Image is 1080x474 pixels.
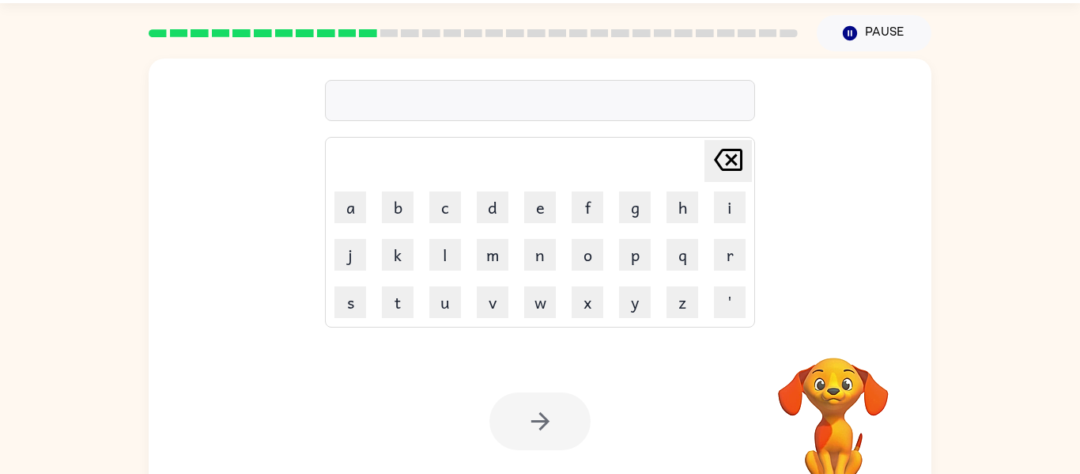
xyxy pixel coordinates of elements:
[619,239,651,271] button: p
[429,191,461,223] button: c
[572,191,603,223] button: f
[619,191,651,223] button: g
[382,286,413,318] button: t
[334,286,366,318] button: s
[714,286,746,318] button: '
[429,286,461,318] button: u
[619,286,651,318] button: y
[572,286,603,318] button: x
[334,191,366,223] button: a
[429,239,461,271] button: l
[477,239,508,271] button: m
[667,286,698,318] button: z
[524,191,556,223] button: e
[714,239,746,271] button: r
[817,15,931,51] button: Pause
[477,286,508,318] button: v
[477,191,508,223] button: d
[714,191,746,223] button: i
[667,191,698,223] button: h
[572,239,603,271] button: o
[524,286,556,318] button: w
[667,239,698,271] button: q
[382,191,413,223] button: b
[382,239,413,271] button: k
[334,239,366,271] button: j
[524,239,556,271] button: n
